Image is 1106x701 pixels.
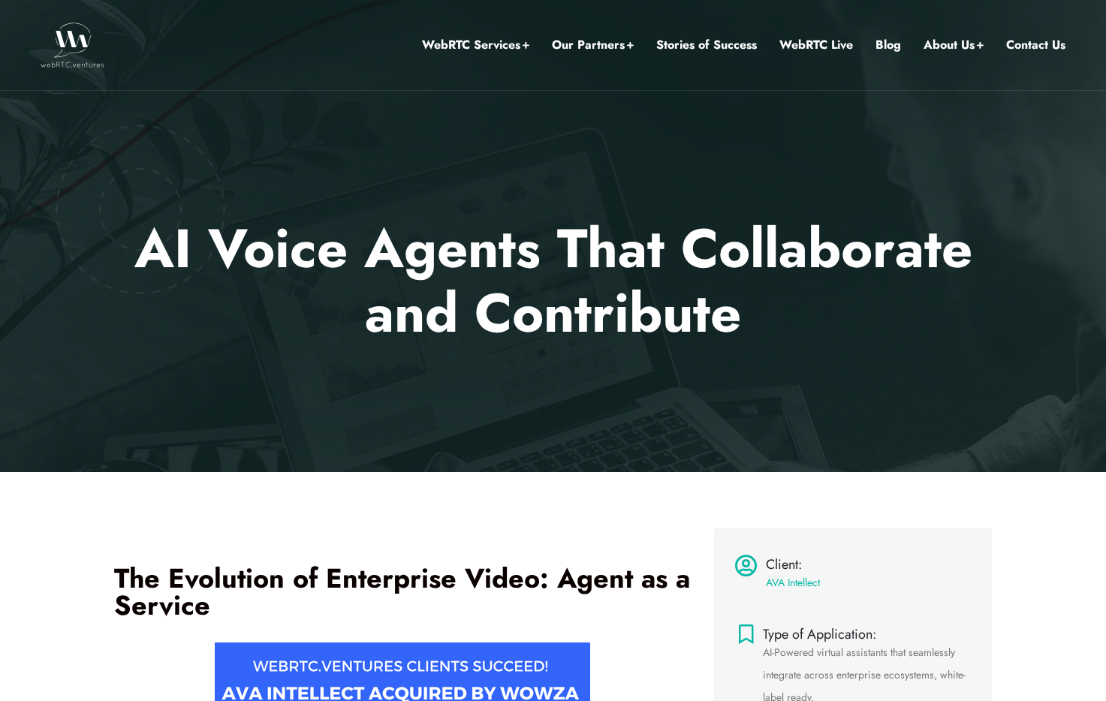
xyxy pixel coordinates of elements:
a: About Us [924,35,984,55]
h2: The Evolution of Enterprise Video: Agent as a Service [114,564,692,618]
p: AI Voice Agents That Collaborate and Contribute [113,216,993,346]
a: Our Partners [552,35,634,55]
a: WebRTC Live [779,35,853,55]
a: Contact Us [1006,35,1065,55]
a: AVA Intellect [766,575,820,590]
a: Blog [875,35,901,55]
img: WebRTC.ventures [41,23,104,68]
h4: Type of Application: [763,627,969,641]
a: WebRTC Services [422,35,529,55]
a: Stories of Success [656,35,757,55]
h4: Client: [766,558,969,571]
